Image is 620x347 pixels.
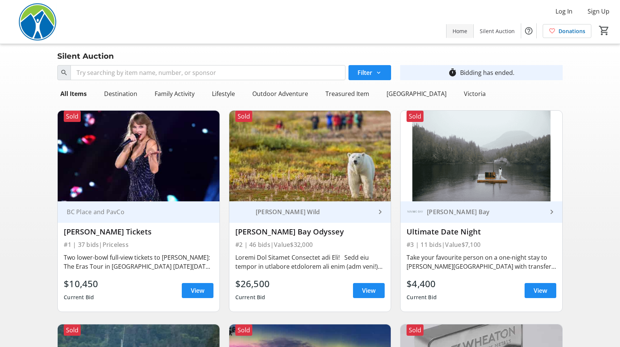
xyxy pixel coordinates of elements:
div: Family Activity [152,86,198,101]
span: View [534,286,547,295]
span: Home [453,27,467,35]
div: $26,500 [235,277,270,291]
div: Lifestyle [209,86,238,101]
img: Ultimate Date Night [401,111,562,201]
div: [PERSON_NAME] Bay [424,208,547,216]
a: Nimmo Bay[PERSON_NAME] Bay [401,201,562,223]
div: Outdoor Adventure [249,86,311,101]
img: Power To Be's Logo [5,3,72,41]
img: Hudson Bay Odyssey [229,111,391,201]
a: View [353,283,385,298]
div: Take your favourite person on a one-night stay to [PERSON_NAME][GEOGRAPHIC_DATA] with transfers f... [407,253,556,271]
div: Sold [235,324,252,336]
div: Two lower-bowl full-view tickets to [PERSON_NAME]: The Eras Tour in [GEOGRAPHIC_DATA] [DATE][DATE... [64,253,213,271]
div: Silent Auction [53,50,118,62]
a: View [525,283,556,298]
div: Sold [64,324,81,336]
div: $4,400 [407,277,437,291]
span: Filter [358,68,372,77]
img: Nimmo Bay [407,203,424,221]
div: Loremi Dol Sitamet Consectet adi Eli! Sedd eiu tempor in utlabore etdolorem ali enim (adm veni!) ... [235,253,385,271]
img: Churchill Wild [235,203,253,221]
div: Sold [235,111,252,122]
div: [PERSON_NAME] Tickets [64,227,213,236]
div: Current Bid [407,291,437,304]
a: Silent Auction [474,24,521,38]
div: $10,450 [64,277,98,291]
div: #1 | 37 bids | Priceless [64,239,213,250]
a: Churchill Wild[PERSON_NAME] Wild [229,201,391,223]
span: Donations [559,27,585,35]
div: Current Bid [64,291,98,304]
div: BC Place and PavCo [64,208,204,216]
button: Filter [348,65,391,80]
button: Help [521,23,536,38]
div: [GEOGRAPHIC_DATA] [384,86,450,101]
div: Bidding has ended. [460,68,514,77]
div: Sold [407,324,424,336]
a: View [182,283,213,298]
div: Sold [407,111,424,122]
input: Try searching by item name, number, or sponsor [71,65,345,80]
mat-icon: keyboard_arrow_right [547,207,556,216]
span: Log In [556,7,572,16]
button: Log In [549,5,579,17]
div: Sold [64,111,81,122]
div: All Items [57,86,90,101]
div: #2 | 46 bids | Value $32,000 [235,239,385,250]
div: Victoria [461,86,489,101]
div: Treasured Item [322,86,372,101]
a: Donations [543,24,591,38]
mat-icon: timer_outline [448,68,457,77]
mat-icon: keyboard_arrow_right [376,207,385,216]
div: Destination [101,86,140,101]
div: Current Bid [235,291,270,304]
div: [PERSON_NAME] Bay Odyssey [235,227,385,236]
div: Ultimate Date Night [407,227,556,236]
button: Sign Up [582,5,615,17]
a: Home [447,24,473,38]
img: Taylor Swift Tickets [58,111,219,201]
div: #3 | 11 bids | Value $7,100 [407,239,556,250]
span: View [362,286,376,295]
span: Sign Up [588,7,609,16]
span: Silent Auction [480,27,515,35]
button: Cart [597,24,611,37]
div: [PERSON_NAME] Wild [253,208,376,216]
span: View [191,286,204,295]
